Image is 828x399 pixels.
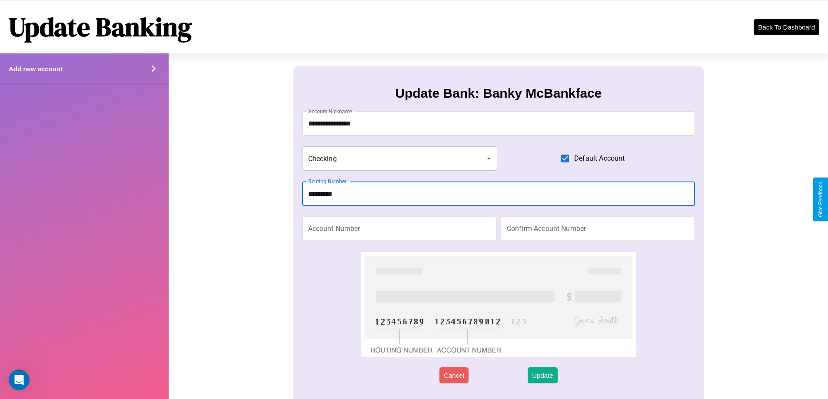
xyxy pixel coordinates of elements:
span: Default Account [574,153,625,164]
button: Update [528,367,557,383]
h1: Update Banking [9,9,192,45]
label: Account Nickname [308,108,352,115]
div: Checking [302,146,498,171]
button: Back To Dashboard [754,19,819,35]
div: Give Feedback [818,182,824,217]
h4: Add new account [9,65,63,73]
h3: Update Bank: Banky McBankface [395,86,602,101]
label: Routing Number [308,178,346,185]
img: check [361,252,636,357]
iframe: Intercom live chat [9,369,30,390]
button: Cancel [439,367,469,383]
